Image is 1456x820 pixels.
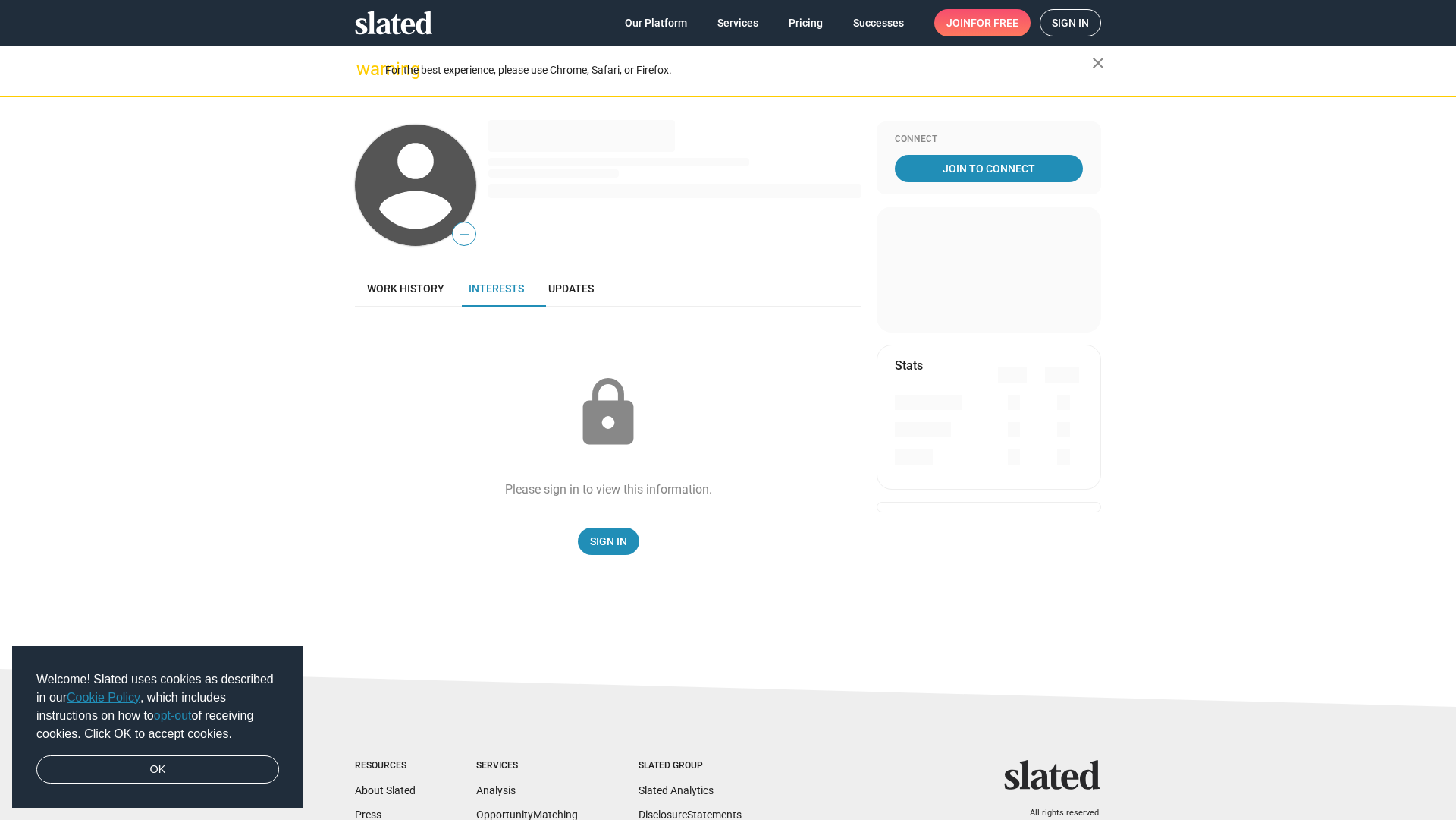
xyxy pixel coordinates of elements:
a: Updates [536,270,606,307]
span: for free [971,9,1018,36]
a: Joinfor free [934,9,1031,36]
mat-icon: lock [570,375,646,451]
a: Successes [841,9,916,36]
div: Resources [355,760,416,772]
span: Welcome! Slated uses cookies as described in our , which includes instructions on how to of recei... [36,670,279,743]
a: Join To Connect [895,155,1083,182]
mat-icon: warning [356,60,375,78]
span: Services [717,9,758,36]
span: Sign In [590,528,627,555]
span: Updates [548,282,594,295]
a: Services [705,9,770,36]
a: opt-out [154,709,192,722]
span: Our Platform [625,9,687,36]
a: Interests [457,270,536,307]
a: Sign In [578,528,639,555]
a: Analysis [476,784,516,796]
div: Please sign in to view this information. [505,481,712,497]
span: Interests [469,282,524,295]
span: — [453,225,475,244]
span: Work history [367,282,444,295]
a: About Slated [355,784,416,796]
div: cookieconsent [12,646,303,809]
div: For the best experience, please use Chrome, Safari, or Firefox. [385,60,1092,80]
a: Slated Analytics [639,784,714,796]
div: Services [476,760,578,772]
a: dismiss cookie message [36,755,279,784]
a: Our Platform [613,9,699,36]
div: Slated Group [639,760,742,772]
a: Pricing [777,9,835,36]
span: Join [946,9,1018,36]
mat-icon: close [1089,54,1107,72]
span: Successes [853,9,904,36]
a: Sign in [1040,9,1101,36]
a: Work history [355,270,457,307]
span: Pricing [789,9,823,36]
span: Join To Connect [898,155,1080,182]
div: Connect [895,134,1083,146]
span: Sign in [1052,10,1089,36]
mat-card-title: Stats [895,358,923,374]
a: Cookie Policy [67,691,140,704]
